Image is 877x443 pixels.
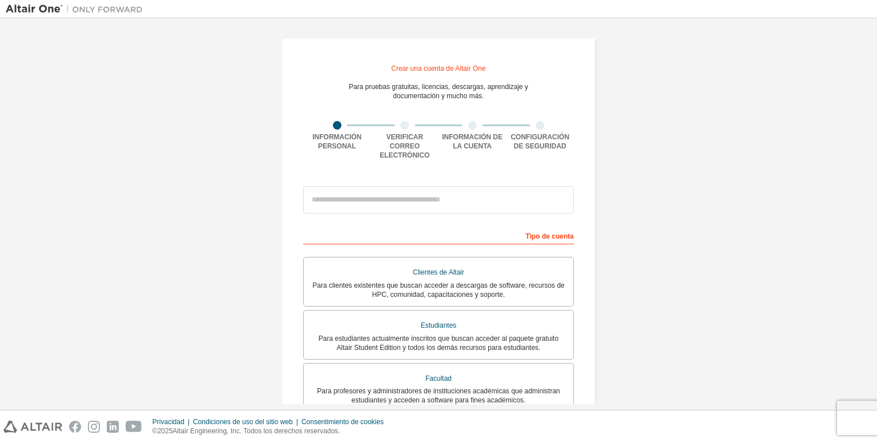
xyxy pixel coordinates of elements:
font: Crear una cuenta de Altair One [391,65,485,73]
img: altair_logo.svg [3,421,62,433]
font: Para estudiantes actualmente inscritos que buscan acceder al paquete gratuito Altair Student Edit... [319,335,558,352]
img: youtube.svg [126,421,142,433]
font: Para clientes existentes que buscan acceder a descargas de software, recursos de HPC, comunidad, ... [312,281,565,299]
font: © [152,427,158,435]
font: Información de la cuenta [442,133,502,150]
font: Consentimiento de cookies [301,418,384,426]
font: Verificar correo electrónico [380,133,429,159]
font: Clientes de Altair [413,268,464,276]
img: facebook.svg [69,421,81,433]
img: instagram.svg [88,421,100,433]
font: documentación y mucho más. [393,92,484,100]
img: Altair Uno [6,3,148,15]
font: 2025 [158,427,173,435]
font: Estudiantes [421,321,457,329]
font: Información personal [312,133,361,150]
font: Altair Engineering, Inc. Todos los derechos reservados. [172,427,340,435]
font: Tipo de cuenta [526,232,574,240]
font: Configuración de seguridad [510,133,569,150]
font: Condiciones de uso del sitio web [193,418,293,426]
font: Privacidad [152,418,184,426]
font: Facultad [425,374,452,382]
font: Para pruebas gratuitas, licencias, descargas, aprendizaje y [349,83,528,91]
img: linkedin.svg [107,421,119,433]
font: Para profesores y administradores de instituciones académicas que administran estudiantes y acced... [317,387,560,404]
